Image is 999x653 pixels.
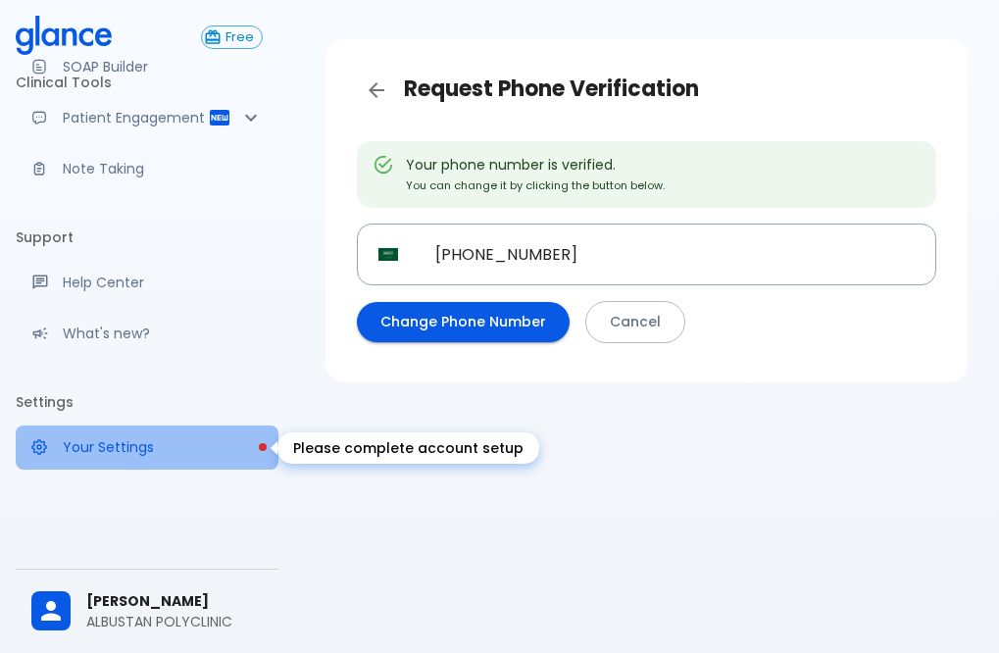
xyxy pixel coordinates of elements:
div: [PERSON_NAME]ALBUSTAN POLYCLINIC [16,578,278,645]
a: Cancel [585,301,685,343]
a: Advanced note-taking [16,147,278,190]
li: Settings [16,378,278,426]
button: Free [201,25,263,49]
button: Select country [371,237,406,273]
a: Please complete account setup [16,426,278,469]
a: Click to view or change your subscription [201,25,278,49]
p: Your Settings [63,437,263,457]
h3: Request Phone Verification [357,71,936,110]
span: Free [218,30,262,45]
button: Change Phone Number [357,302,570,342]
span: [PERSON_NAME] [86,591,263,612]
div: Patient Reports & Referrals [16,96,278,139]
p: What's new? [63,324,263,343]
li: Support [16,214,278,261]
p: Patient Engagement [63,108,208,127]
div: Your phone number is verified. [406,147,665,202]
a: Back [357,71,396,110]
p: ALBUSTAN POLYCLINIC [86,612,263,631]
a: Get help from our support team [16,261,278,304]
p: Note Taking [63,159,263,178]
img: unknown [378,248,398,262]
p: Help Center [63,273,263,292]
div: Recent updates and feature releases [16,312,278,355]
div: Please complete account setup [277,432,539,464]
li: Clinical Tools [16,59,278,106]
small: You can change it by clicking the button below. [406,177,665,193]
